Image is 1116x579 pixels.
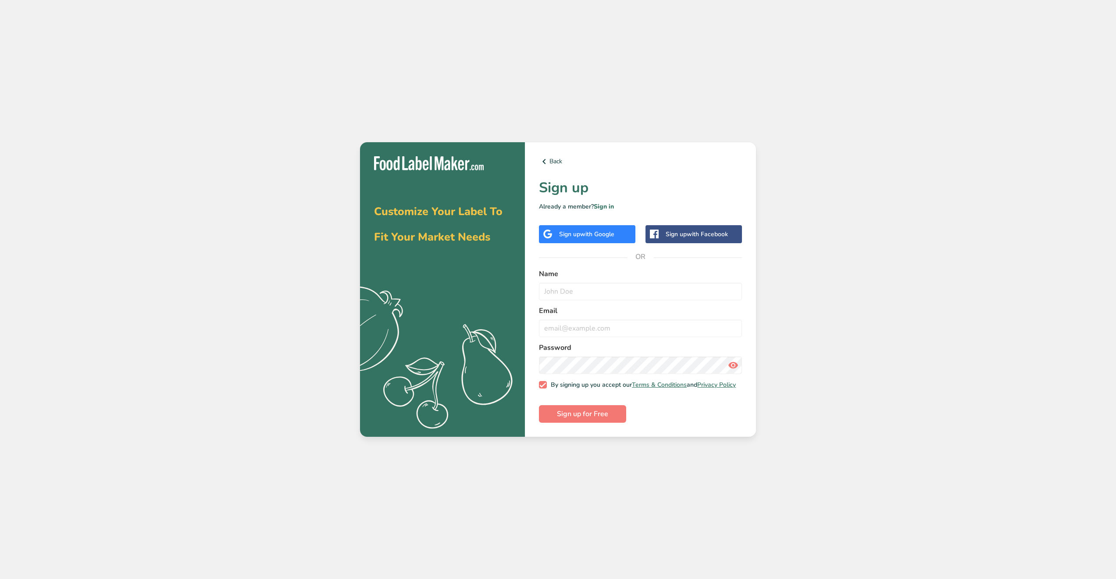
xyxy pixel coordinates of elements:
input: John Doe [539,283,742,300]
label: Password [539,342,742,353]
label: Name [539,269,742,279]
span: Customize Your Label To Fit Your Market Needs [374,204,503,245]
span: OR [628,244,654,270]
h1: Sign up [539,177,742,198]
span: Sign up for Free [557,409,608,419]
span: By signing up you accept our and [547,381,736,389]
a: Privacy Policy [697,381,736,389]
a: Terms & Conditions [632,381,687,389]
a: Back [539,156,742,167]
div: Sign up [559,230,614,239]
span: with Facebook [687,230,728,238]
input: email@example.com [539,320,742,337]
div: Sign up [666,230,728,239]
a: Sign in [594,202,614,211]
label: Email [539,306,742,316]
img: Food Label Maker [374,156,484,171]
button: Sign up for Free [539,405,626,423]
span: with Google [580,230,614,238]
p: Already a member? [539,202,742,211]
